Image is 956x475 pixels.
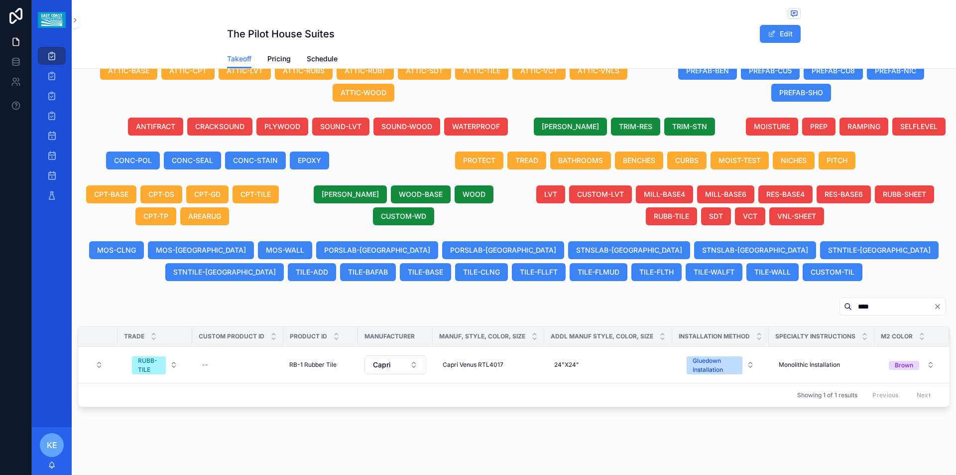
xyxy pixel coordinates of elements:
button: RUBB-SHEET [875,185,934,203]
span: Capri [373,360,391,370]
button: PREFAB-SHO [771,84,831,102]
a: Select Button [678,351,763,379]
span: WATERPROOF [452,122,500,132]
button: PREP [802,118,836,136]
span: TILE-WALFT [694,267,734,277]
button: TILE-WALFT [686,263,742,281]
div: Gluedown Installation [693,356,736,374]
h1: The Pilot House Suites [227,27,335,41]
button: VCT [735,207,765,225]
a: RB-1 Rubber Tile [289,361,352,369]
span: Custom Product ID [199,332,264,340]
span: ATTIC-VCT [520,66,558,76]
span: CPT-DS [148,189,174,199]
button: CPT-BASE [86,185,136,203]
span: 24"X24" [554,361,579,369]
button: ATTIC-BASE [100,62,157,80]
span: MOISTURE [754,122,790,132]
button: [PERSON_NAME] [314,185,387,203]
span: CUSTOM-WD [381,211,426,221]
button: ATTIC-VCT [512,62,566,80]
span: Specialty Instructions [775,332,855,340]
button: CRACKSOUND [187,118,252,136]
a: -- [198,357,277,373]
button: RAMPING [839,118,888,136]
button: Select Button [124,351,186,378]
a: Schedule [307,50,338,70]
span: TRIM-RES [619,122,652,132]
span: Takeoff [227,54,251,64]
span: Monolithic Installation [779,361,840,369]
span: MOS-WALL [266,245,304,255]
span: NICHES [781,156,807,165]
button: Select Button [49,356,111,374]
button: MILL-BASE6 [697,185,754,203]
a: Select Button [49,355,112,374]
button: TILE-BASE [400,263,451,281]
button: CPT-DS [140,185,182,203]
span: PLYWOOD [264,122,300,132]
button: TILE-BAFAB [340,263,396,281]
button: ANTIFRACT [128,118,183,136]
span: KE [47,439,57,451]
button: AREARUG [180,207,229,225]
span: CONC-SEAL [172,156,213,165]
button: CUSTOM-WD [373,207,434,225]
button: RUBB-TILE [646,207,697,225]
span: CUSTOM-TIL [811,267,854,277]
button: [PERSON_NAME] [534,118,607,136]
button: RES-BASE4 [758,185,813,203]
a: Takeoff [227,50,251,69]
button: PREFAB-CU8 [804,62,863,80]
button: MOS-[GEOGRAPHIC_DATA] [148,241,254,259]
span: CRACKSOUND [195,122,244,132]
span: Product ID [290,332,327,340]
span: RUBB-TILE [654,211,689,221]
span: WOOD [463,189,485,199]
div: scrollable content [32,40,72,217]
span: TILE-FLTH [639,267,674,277]
span: STNSLAB-[GEOGRAPHIC_DATA] [576,245,682,255]
button: CPT-TP [135,207,176,225]
a: Monolithic Installation [775,357,868,373]
span: SELFLEVEL [900,122,938,132]
span: Schedule [307,54,338,64]
span: ATTIC-CPT [169,66,207,76]
button: TILE-FLTH [631,263,682,281]
span: STNSLAB-[GEOGRAPHIC_DATA] [702,245,808,255]
span: MOS-[GEOGRAPHIC_DATA] [156,245,246,255]
span: MOS-CLNG [97,245,136,255]
button: WOOD [455,185,493,203]
span: TILE-ADD [296,267,328,277]
span: TRIM-STN [672,122,707,132]
button: SELFLEVEL [892,118,946,136]
span: VCT [743,211,757,221]
span: BENCHES [623,156,655,165]
span: [PERSON_NAME] [542,122,599,132]
button: MOS-WALL [258,241,312,259]
button: ATTIC-RUBT [337,62,394,80]
a: Select Button [123,351,186,379]
button: TRIM-RES [611,118,660,136]
button: TILE-ADD [288,263,336,281]
button: LVT [536,185,565,203]
span: PITCH [827,156,847,165]
div: -- [202,361,208,369]
span: RUBB-SHEET [883,189,926,199]
span: PROTECT [463,156,495,165]
span: MILL-BASE4 [644,189,685,199]
button: STNSLAB-[GEOGRAPHIC_DATA] [694,241,816,259]
button: CONC-STAIN [225,152,286,169]
button: RES-BASE6 [817,185,871,203]
a: 24"X24" [550,357,666,373]
button: TREAD [507,152,546,169]
span: ATTIC-VNLS [578,66,619,76]
button: CUSTOM-TIL [803,263,862,281]
button: TILE-WALL [746,263,799,281]
div: RUBB-TILE [138,356,160,374]
span: PREFAB-CU8 [812,66,855,76]
button: ATTIC-VNLS [570,62,627,80]
span: Manuf, Style, Color, Size [439,332,525,340]
span: RES-BASE6 [825,189,863,199]
button: STNSLAB-[GEOGRAPHIC_DATA] [568,241,690,259]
